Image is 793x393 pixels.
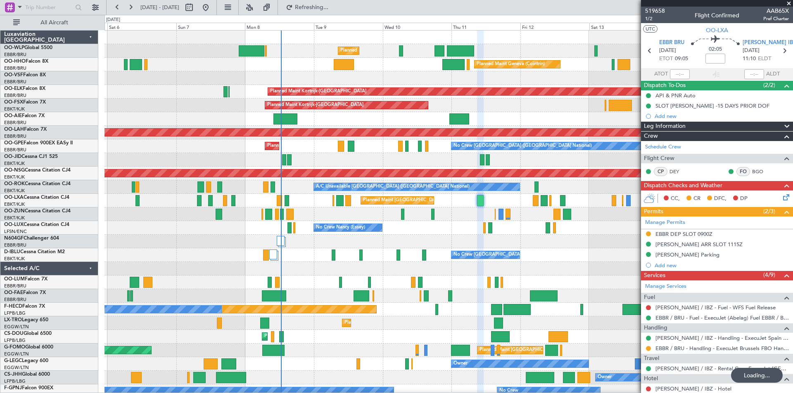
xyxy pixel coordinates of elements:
a: EBBR/BRU [4,283,26,289]
a: EBKT/KJK [4,201,25,207]
a: OO-LUMFalcon 7X [4,277,47,282]
span: ETOT [659,55,673,63]
span: CS-DOU [4,331,24,336]
span: All Aircraft [21,20,87,26]
a: LX-TROLegacy 650 [4,318,48,322]
div: No Crew [GEOGRAPHIC_DATA] ([GEOGRAPHIC_DATA] National) [453,249,592,261]
a: [PERSON_NAME] / IBZ - Fuel - WFS Fuel Release [655,304,776,311]
span: Pref Charter [763,15,789,22]
span: G-LEGC [4,358,22,363]
div: [PERSON_NAME] ARR SLOT 1115Z [655,241,743,248]
a: LFSN/ENC [4,228,27,235]
span: Services [644,271,665,280]
a: OO-WLPGlobal 5500 [4,45,52,50]
div: CP [654,167,667,176]
div: Planned Maint Dusseldorf [344,317,399,329]
span: ATOT [654,70,668,78]
span: OO-ZUN [4,209,25,214]
span: OO-ELK [4,86,23,91]
div: Add new [655,262,789,269]
span: [DATE] - [DATE] [140,4,179,11]
a: D-IBLUCessna Citation M2 [4,249,65,254]
a: EBKT/KJK [4,256,25,262]
div: EBBR DEP SLOT 0900Z [655,231,712,238]
span: CC, [671,195,680,203]
span: Fuel [644,293,655,302]
a: N604GFChallenger 604 [4,236,59,241]
a: EBBR/BRU [4,120,26,126]
span: Dispatch To-Dos [644,81,686,90]
span: Flight Crew [644,154,674,163]
span: OO-AIE [4,113,22,118]
span: OO-LUM [4,277,25,282]
div: Planned Maint Liege [340,45,383,57]
div: Fri 12 [520,23,589,30]
a: Manage Permits [645,219,685,227]
a: EBBR/BRU [4,297,26,303]
span: CS-JHH [4,372,22,377]
a: OO-VSFFalcon 8X [4,73,46,78]
a: OO-FSXFalcon 7X [4,100,46,105]
span: F-HECD [4,304,22,309]
span: OO-NSG [4,168,25,173]
button: UTC [643,25,658,33]
span: Permits [644,207,663,217]
div: API & PNR Auto [655,92,696,99]
a: EBBR/BRU [4,52,26,58]
div: Mon 8 [245,23,314,30]
a: EGGW/LTN [4,365,29,371]
span: OO-VSF [4,73,23,78]
a: EBBR/BRU [4,92,26,99]
span: AAB65X [763,7,789,15]
div: Owner [598,371,612,384]
span: F-GPNJ [4,386,22,391]
div: Add new [655,113,789,120]
span: Travel [644,354,659,363]
span: 1/2 [645,15,665,22]
span: [DATE] [659,47,676,55]
a: EGGW/LTN [4,324,29,330]
input: --:-- [670,69,690,79]
a: EBBR/BRU [4,242,26,248]
span: OO-FSX [4,100,23,105]
div: Sun 7 [176,23,245,30]
a: OO-LAHFalcon 7X [4,127,47,132]
span: (4/9) [763,271,775,279]
a: OO-JIDCessna CJ1 525 [4,154,58,159]
a: G-FOMOGlobal 6000 [4,345,53,350]
a: EBBR/BRU [4,147,26,153]
span: Leg Information [644,122,686,131]
div: Planned Maint Geneva (Cointrin) [477,58,545,71]
span: (2/2) [763,81,775,89]
a: Schedule Crew [645,143,681,151]
a: CS-JHHGlobal 6000 [4,372,50,377]
span: DP [740,195,748,203]
a: EBKT/KJK [4,188,25,194]
span: OO-GPE [4,141,24,146]
a: OO-AIEFalcon 7X [4,113,45,118]
a: OO-LXACessna Citation CJ4 [4,195,69,200]
a: BGO [752,168,771,175]
a: OO-FAEFalcon 7X [4,290,46,295]
div: Planned Maint [GEOGRAPHIC_DATA] ([GEOGRAPHIC_DATA]) [264,330,394,343]
a: EBBR / BRU - Fuel - ExecuJet (Abelag) Fuel EBBR / BRU [655,314,789,321]
a: EBKT/KJK [4,174,25,180]
a: F-GPNJFalcon 900EX [4,386,53,391]
div: Sat 6 [107,23,176,30]
span: OO-FAE [4,290,23,295]
div: SLOT [PERSON_NAME] -15 DAYS PRIOR DOF [655,102,769,109]
a: LFPB/LBG [4,310,26,316]
span: DFC, [714,195,727,203]
div: Wed 10 [383,23,452,30]
span: N604GF [4,236,24,241]
a: G-LEGCLegacy 600 [4,358,48,363]
a: OO-NSGCessna Citation CJ4 [4,168,71,173]
span: EBBR BRU [659,39,684,47]
a: F-HECDFalcon 7X [4,304,45,309]
span: Dispatch Checks and Weather [644,181,722,191]
span: OO-WLP [4,45,24,50]
a: EBBR/BRU [4,133,26,139]
div: [PERSON_NAME] Parking [655,251,719,258]
span: OO-LUX [4,222,24,227]
a: EBKT/KJK [4,160,25,167]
